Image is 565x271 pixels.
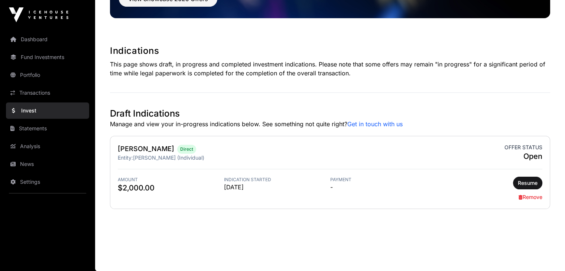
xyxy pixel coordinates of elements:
img: Icehouse Ventures Logo [9,7,68,22]
a: Statements [6,120,89,137]
a: [PERSON_NAME] [118,145,174,153]
a: News [6,156,89,172]
span: $2,000.00 [118,183,224,193]
a: Fund Investments [6,49,89,65]
a: Transactions [6,85,89,101]
a: Remove [519,194,542,200]
p: This page shows draft, in progress and completed investment indications. Please note that some of... [110,60,550,78]
span: [PERSON_NAME] (Individual) [133,154,204,161]
a: Portfolio [6,67,89,83]
button: Resume [513,177,542,189]
span: [DATE] [224,183,330,192]
a: Get in touch with us [347,120,403,128]
a: Settings [6,174,89,190]
a: Dashboard [6,31,89,48]
h1: Draft Indications [110,108,550,120]
iframe: Chat Widget [528,235,565,271]
span: Resume [518,179,538,187]
a: Analysis [6,138,89,154]
a: Invest [6,102,89,119]
span: Indication Started [224,177,330,183]
p: Manage and view your in-progress indications below. See something not quite right? [110,120,550,128]
span: Offer status [504,144,542,151]
span: Entity: [118,154,133,161]
span: Amount [118,177,224,183]
span: Direct [180,146,193,152]
span: Payment [330,177,436,183]
div: - [330,177,436,201]
h1: Indications [110,45,550,57]
span: Open [504,151,542,161]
